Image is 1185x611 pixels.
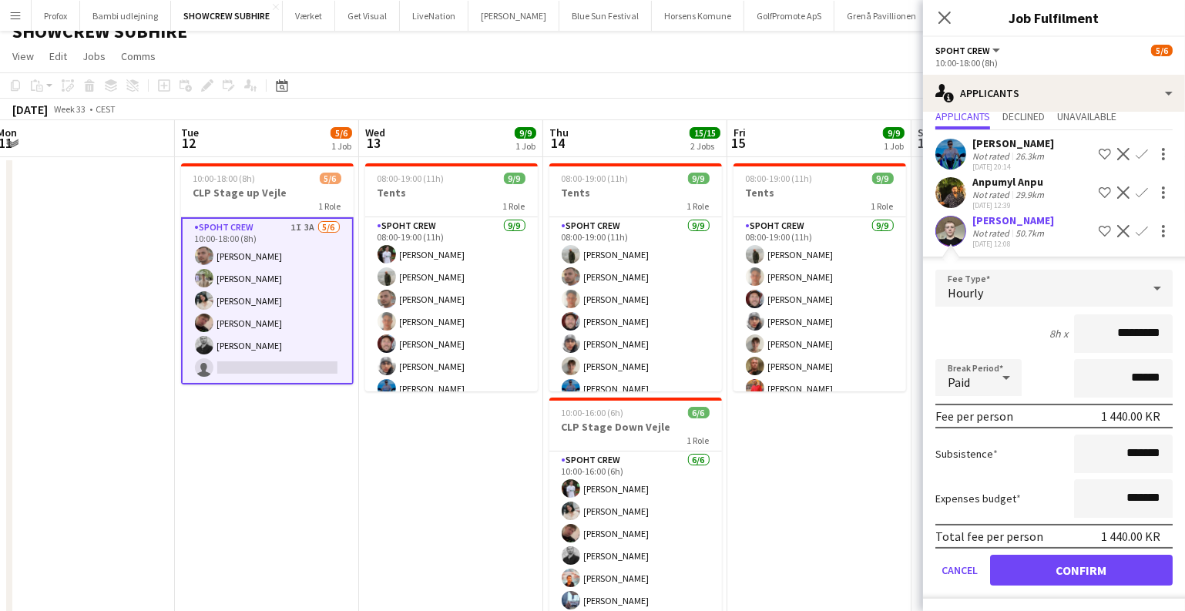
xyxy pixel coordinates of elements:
[733,163,906,391] app-job-card: 08:00-19:00 (11h)9/9Tents1 RoleSpoht Crew9/908:00-19:00 (11h)[PERSON_NAME][PERSON_NAME][PERSON_NA...
[400,1,468,31] button: LiveNation
[559,1,652,31] button: Blue Sun Festival
[562,407,624,418] span: 10:00-16:00 (6h)
[687,200,710,212] span: 1 Role
[12,49,34,63] span: View
[948,374,970,390] span: Paid
[972,162,1054,172] div: [DATE] 20:14
[181,217,354,384] app-card-role: Spoht Crew1I3A5/610:00-18:00 (8h)[PERSON_NAME][PERSON_NAME][PERSON_NAME][PERSON_NAME][PERSON_NAME]
[1151,45,1173,56] span: 5/6
[365,163,538,391] app-job-card: 08:00-19:00 (11h)9/9Tents1 RoleSpoht Crew9/908:00-19:00 (11h)[PERSON_NAME][PERSON_NAME][PERSON_NA...
[6,46,40,66] a: View
[884,140,904,152] div: 1 Job
[1057,111,1116,122] span: Unavailable
[121,49,156,63] span: Comms
[1012,189,1047,200] div: 29.9km
[331,127,352,139] span: 5/6
[468,1,559,31] button: [PERSON_NAME]
[1101,529,1160,544] div: 1 440.00 KR
[688,173,710,184] span: 9/9
[972,136,1054,150] div: [PERSON_NAME]
[547,134,569,152] span: 14
[76,46,112,66] a: Jobs
[744,1,834,31] button: GolfPromote ApS
[549,163,722,391] app-job-card: 08:00-19:00 (11h)9/9Tents1 RoleSpoht Crew9/908:00-19:00 (11h)[PERSON_NAME][PERSON_NAME][PERSON_NA...
[12,20,187,43] h1: SHOWCREW SUBHIRE
[972,239,1054,249] div: [DATE] 12:08
[181,163,354,384] app-job-card: 10:00-18:00 (8h)5/6CLP Stage up Vejle1 RoleSpoht Crew1I3A5/610:00-18:00 (8h)[PERSON_NAME][PERSON_...
[935,111,990,122] span: Applicants
[331,140,351,152] div: 1 Job
[43,46,73,66] a: Edit
[746,173,813,184] span: 08:00-19:00 (11h)
[51,103,89,115] span: Week 33
[972,150,1012,162] div: Not rated
[549,217,722,448] app-card-role: Spoht Crew9/908:00-19:00 (11h)[PERSON_NAME][PERSON_NAME][PERSON_NAME][PERSON_NAME][PERSON_NAME][P...
[1012,150,1047,162] div: 26.3km
[181,126,199,139] span: Tue
[1002,111,1045,122] span: Declined
[935,492,1021,505] label: Expenses budget
[82,49,106,63] span: Jobs
[972,227,1012,239] div: Not rated
[915,134,935,152] span: 16
[935,447,998,461] label: Subsistence
[652,1,744,31] button: Horsens Komune
[12,102,48,117] div: [DATE]
[1049,327,1068,341] div: 8h x
[918,126,935,139] span: Sat
[935,529,1043,544] div: Total fee per person
[549,186,722,200] h3: Tents
[1012,227,1047,239] div: 50.7km
[503,200,525,212] span: 1 Role
[935,45,1002,56] button: Spoht Crew
[365,186,538,200] h3: Tents
[733,186,906,200] h3: Tents
[935,57,1173,69] div: 10:00-18:00 (8h)
[96,103,116,115] div: CEST
[834,1,929,31] button: Grenå Pavillionen
[935,45,990,56] span: Spoht Crew
[515,140,535,152] div: 1 Job
[972,213,1054,227] div: [PERSON_NAME]
[515,127,536,139] span: 9/9
[883,127,905,139] span: 9/9
[872,173,894,184] span: 9/9
[504,173,525,184] span: 9/9
[365,126,385,139] span: Wed
[688,407,710,418] span: 6/6
[923,75,1185,112] div: Applicants
[80,1,171,31] button: Bambi udlejning
[687,435,710,446] span: 1 Role
[972,189,1012,200] div: Not rated
[990,555,1173,586] button: Confirm
[171,1,283,31] button: SHOWCREW SUBHIRE
[549,420,722,434] h3: CLP Stage Down Vejle
[115,46,162,66] a: Comms
[690,140,720,152] div: 2 Jobs
[733,126,746,139] span: Fri
[179,134,199,152] span: 12
[49,49,67,63] span: Edit
[731,134,746,152] span: 15
[1101,408,1160,424] div: 1 440.00 KR
[32,1,80,31] button: Profox
[923,8,1185,28] h3: Job Fulfilment
[283,1,335,31] button: Værket
[319,200,341,212] span: 1 Role
[193,173,256,184] span: 10:00-18:00 (8h)
[733,217,906,448] app-card-role: Spoht Crew9/908:00-19:00 (11h)[PERSON_NAME][PERSON_NAME][PERSON_NAME][PERSON_NAME][PERSON_NAME][P...
[562,173,629,184] span: 08:00-19:00 (11h)
[972,175,1047,189] div: Anpumyl Anpu
[363,134,385,152] span: 13
[181,186,354,200] h3: CLP Stage up Vejle
[378,173,445,184] span: 08:00-19:00 (11h)
[320,173,341,184] span: 5/6
[972,200,1047,210] div: [DATE] 12:39
[935,408,1013,424] div: Fee per person
[549,126,569,139] span: Thu
[948,285,983,300] span: Hourly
